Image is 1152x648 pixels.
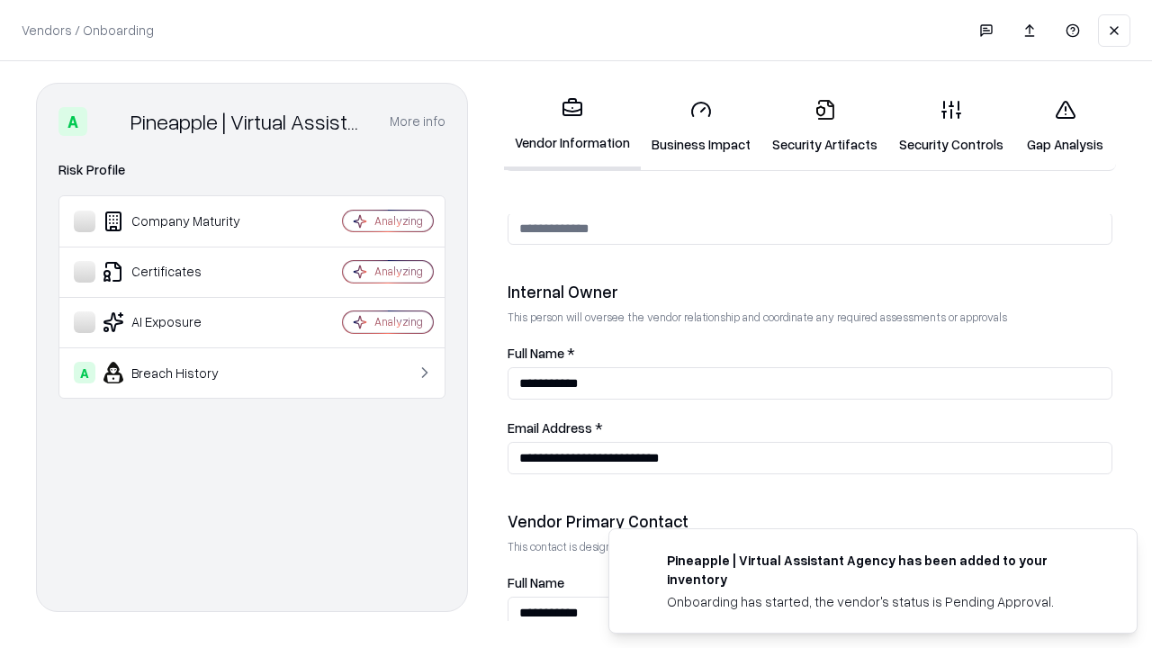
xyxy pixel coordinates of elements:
[74,362,289,383] div: Breach History
[667,551,1093,589] div: Pineapple | Virtual Assistant Agency has been added to your inventory
[1014,85,1116,168] a: Gap Analysis
[641,85,761,168] a: Business Impact
[374,314,423,329] div: Analyzing
[94,107,123,136] img: Pineapple | Virtual Assistant Agency
[508,576,1112,589] label: Full Name
[508,510,1112,532] div: Vendor Primary Contact
[22,21,154,40] p: Vendors / Onboarding
[58,159,445,181] div: Risk Profile
[374,213,423,229] div: Analyzing
[667,592,1093,611] div: Onboarding has started, the vendor's status is Pending Approval.
[508,310,1112,325] p: This person will oversee the vendor relationship and coordinate any required assessments or appro...
[888,85,1014,168] a: Security Controls
[74,261,289,283] div: Certificates
[390,105,445,138] button: More info
[504,83,641,170] a: Vendor Information
[508,346,1112,360] label: Full Name *
[374,264,423,279] div: Analyzing
[130,107,368,136] div: Pineapple | Virtual Assistant Agency
[58,107,87,136] div: A
[508,421,1112,435] label: Email Address *
[631,551,652,572] img: trypineapple.com
[74,211,289,232] div: Company Maturity
[74,362,95,383] div: A
[761,85,888,168] a: Security Artifacts
[74,311,289,333] div: AI Exposure
[508,281,1112,302] div: Internal Owner
[508,539,1112,554] p: This contact is designated to receive the assessment request from Shift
